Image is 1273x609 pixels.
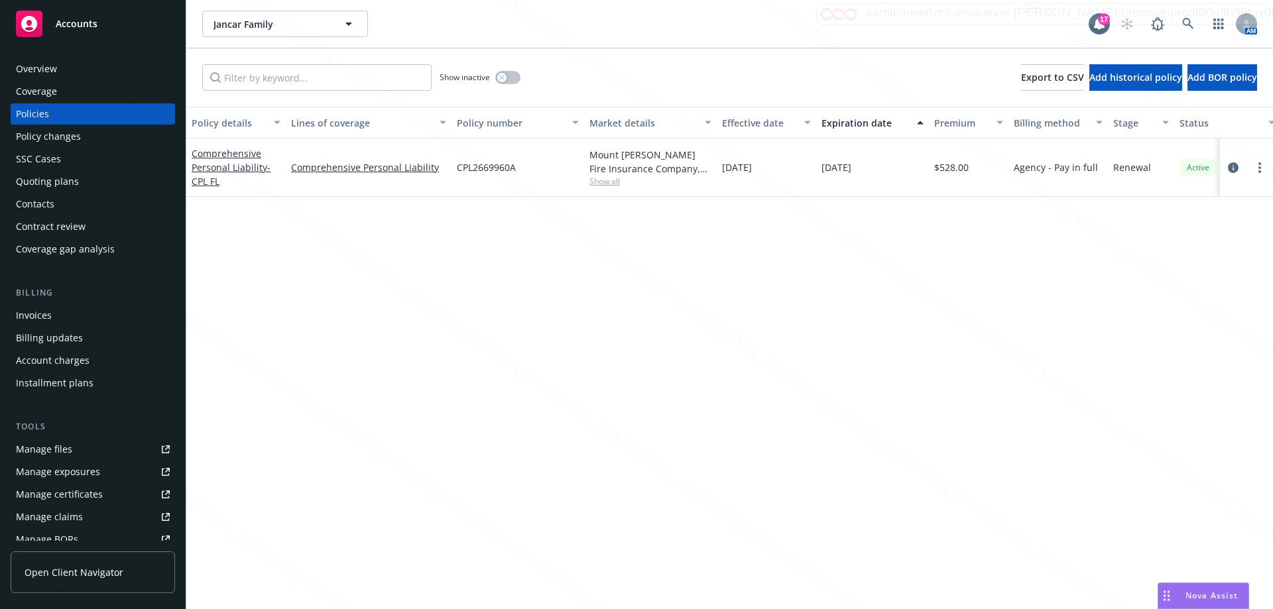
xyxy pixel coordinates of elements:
[291,116,432,130] div: Lines of coverage
[16,58,57,80] div: Overview
[934,160,969,174] span: $528.00
[821,116,909,130] div: Expiration date
[1108,107,1174,138] button: Stage
[934,116,989,130] div: Premium
[25,565,123,579] span: Open Client Navigator
[192,116,266,130] div: Policy details
[11,81,175,102] a: Coverage
[1114,11,1140,37] a: Start snowing
[1205,11,1232,37] a: Switch app
[11,350,175,371] a: Account charges
[202,64,432,91] input: Filter by keyword...
[11,327,175,349] a: Billing updates
[722,116,796,130] div: Effective date
[1144,11,1171,37] a: Report a Bug
[16,305,52,326] div: Invoices
[1187,71,1257,83] span: Add BOR policy
[286,107,452,138] button: Lines of coverage
[1225,160,1241,176] a: circleInformation
[16,506,83,527] div: Manage claims
[1008,107,1108,138] button: Billing method
[16,372,93,394] div: Installment plans
[11,103,175,125] a: Policies
[929,107,1008,138] button: Premium
[584,107,717,138] button: Market details
[11,126,175,147] a: Policy changes
[1158,583,1175,608] div: Drag to move
[16,439,72,460] div: Manage files
[11,216,175,237] a: Contract review
[16,461,100,482] div: Manage exposures
[11,239,175,260] a: Coverage gap analysis
[16,126,81,147] div: Policy changes
[1180,116,1260,130] div: Status
[291,160,446,174] a: Comprehensive Personal Liability
[16,103,49,125] div: Policies
[16,148,61,170] div: SSC Cases
[1014,160,1098,174] span: Agency - Pay in full
[452,107,584,138] button: Policy number
[11,484,175,505] a: Manage certificates
[11,171,175,192] a: Quoting plans
[1089,71,1182,83] span: Add historical policy
[589,116,697,130] div: Market details
[186,107,286,138] button: Policy details
[589,148,711,176] div: Mount [PERSON_NAME] Fire Insurance Company, USLI, [PERSON_NAME] & Associates, [PERSON_NAME] & Ass...
[16,529,78,550] div: Manage BORs
[1014,116,1088,130] div: Billing method
[11,529,175,550] a: Manage BORs
[11,305,175,326] a: Invoices
[16,484,103,505] div: Manage certificates
[816,107,929,138] button: Expiration date
[717,107,816,138] button: Effective date
[1158,582,1249,609] button: Nova Assist
[192,147,271,188] a: Comprehensive Personal Liability
[16,81,57,102] div: Coverage
[1089,64,1182,91] button: Add historical policy
[213,17,328,31] span: Jancar Family
[11,286,175,300] div: Billing
[1175,11,1201,37] a: Search
[11,194,175,215] a: Contacts
[1113,160,1151,174] span: Renewal
[1252,160,1268,176] a: more
[11,439,175,460] a: Manage files
[11,148,175,170] a: SSC Cases
[440,72,490,83] span: Show inactive
[821,160,851,174] span: [DATE]
[16,350,90,371] div: Account charges
[16,239,115,260] div: Coverage gap analysis
[457,116,564,130] div: Policy number
[11,372,175,394] a: Installment plans
[11,420,175,433] div: Tools
[1021,64,1084,91] button: Export to CSV
[16,327,83,349] div: Billing updates
[1187,64,1257,91] button: Add BOR policy
[11,461,175,482] a: Manage exposures
[16,194,54,215] div: Contacts
[16,216,86,237] div: Contract review
[1185,590,1238,601] span: Nova Assist
[1113,116,1154,130] div: Stage
[56,19,97,29] span: Accounts
[722,160,752,174] span: [DATE]
[11,506,175,527] a: Manage claims
[457,160,516,174] span: CPL2669960A
[11,58,175,80] a: Overview
[1185,162,1211,174] span: Active
[11,5,175,42] a: Accounts
[202,11,368,37] button: Jancar Family
[16,171,79,192] div: Quoting plans
[589,176,711,187] span: Show all
[1021,71,1084,83] span: Export to CSV
[1098,13,1110,25] div: 17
